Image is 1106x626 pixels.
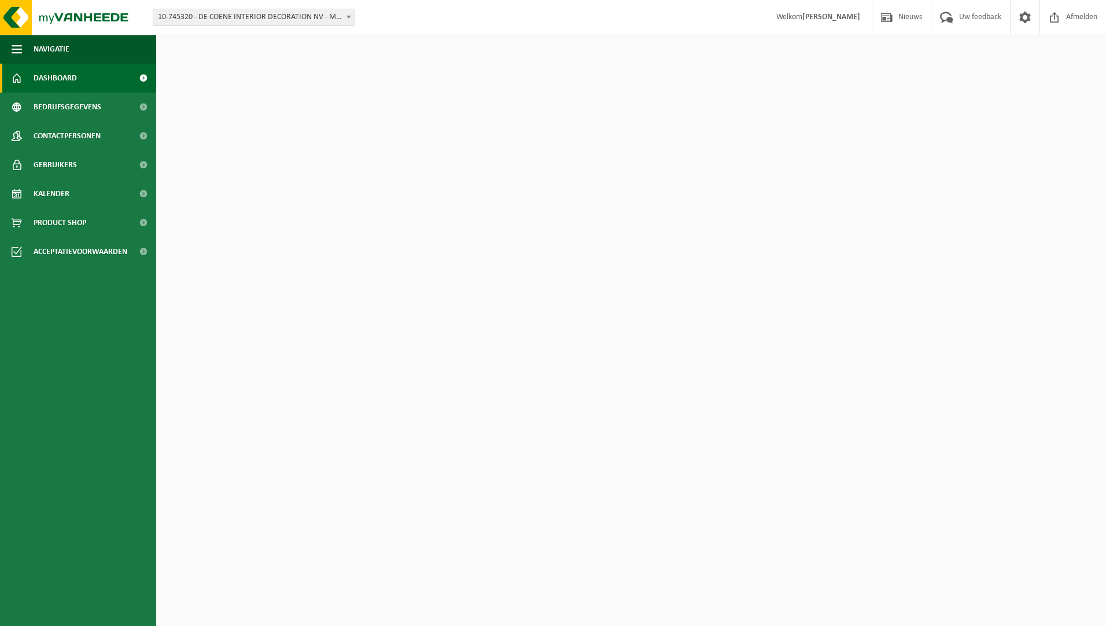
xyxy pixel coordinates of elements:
span: Kalender [34,179,69,208]
span: Contactpersonen [34,121,101,150]
span: Dashboard [34,64,77,93]
span: 10-745320 - DE COENE INTERIOR DECORATION NV - MARKE [153,9,355,26]
span: Navigatie [34,35,69,64]
span: Product Shop [34,208,86,237]
span: 10-745320 - DE COENE INTERIOR DECORATION NV - MARKE [153,9,355,25]
span: Acceptatievoorwaarden [34,237,127,266]
span: Bedrijfsgegevens [34,93,101,121]
strong: [PERSON_NAME] [802,13,860,21]
span: Gebruikers [34,150,77,179]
